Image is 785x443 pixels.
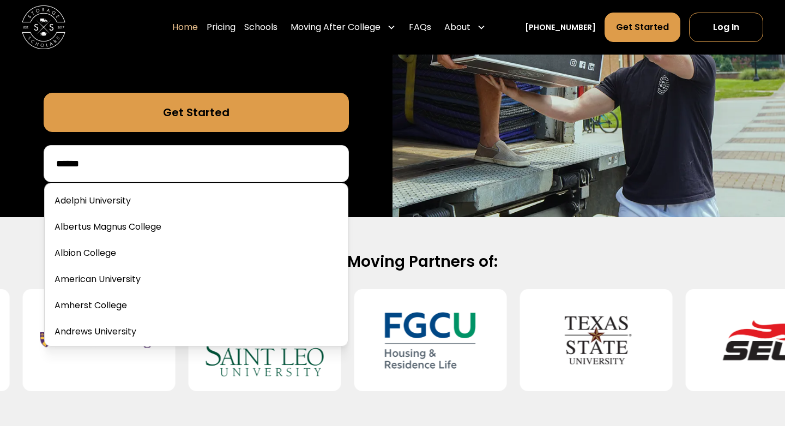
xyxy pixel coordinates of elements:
[44,252,741,272] h2: Official Moving Partners of:
[525,22,596,33] a: [PHONE_NUMBER]
[444,21,470,34] div: About
[538,298,655,382] img: Texas State University
[22,5,65,49] a: home
[44,93,349,132] a: Get Started
[291,21,381,34] div: Moving After College
[40,298,158,382] img: Albion College
[244,12,277,43] a: Schools
[440,12,490,43] div: About
[286,12,400,43] div: Moving After College
[409,12,431,43] a: FAQs
[172,12,198,43] a: Home
[207,12,235,43] a: Pricing
[22,5,65,49] img: Storage Scholars main logo
[206,298,324,382] img: Saint Leo University
[372,298,490,382] img: Florida Gulf Coast University
[689,13,763,42] a: Log In
[605,13,680,42] a: Get Started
